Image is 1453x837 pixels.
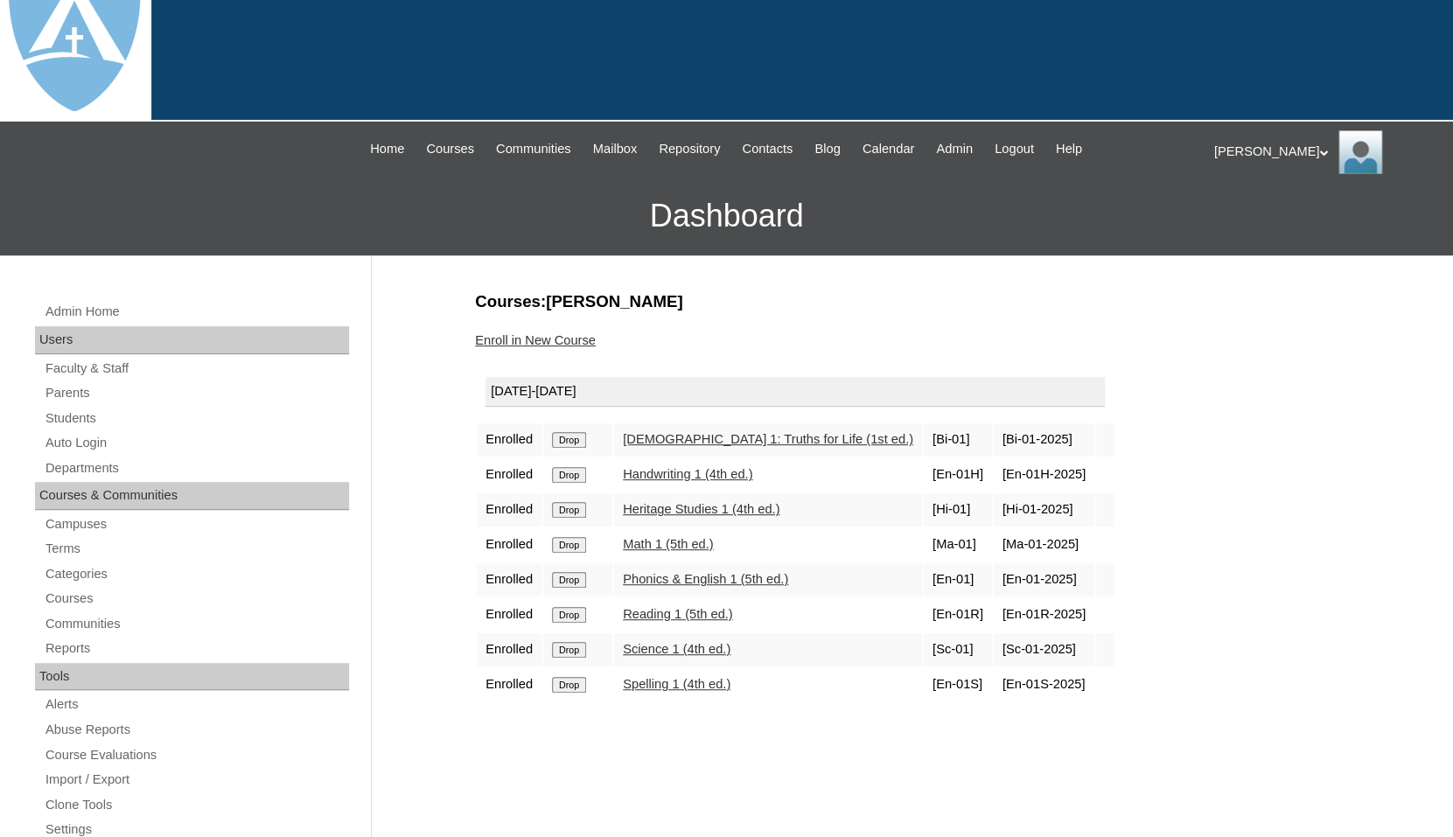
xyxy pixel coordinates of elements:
[552,467,586,483] input: Drop
[417,139,483,159] a: Courses
[994,423,1094,457] td: [Bi-01-2025]
[44,563,349,585] a: Categories
[426,139,474,159] span: Courses
[477,563,541,596] td: Enrolled
[44,613,349,635] a: Communities
[924,493,992,527] td: [Hi-01]
[361,139,413,159] a: Home
[477,458,541,492] td: Enrolled
[659,139,720,159] span: Repository
[623,432,913,446] a: [DEMOGRAPHIC_DATA] 1: Truths for Life (1st ed.)
[44,638,349,659] a: Reports
[44,513,349,535] a: Campuses
[552,572,586,588] input: Drop
[924,563,992,596] td: [En-01]
[44,408,349,429] a: Students
[496,139,571,159] span: Communities
[44,432,349,454] a: Auto Login
[487,139,580,159] a: Communities
[35,663,349,691] div: Tools
[477,493,541,527] td: Enrolled
[623,607,732,621] a: Reading 1 (5th ed.)
[994,563,1094,596] td: [En-01-2025]
[742,139,793,159] span: Contacts
[552,607,586,623] input: Drop
[924,528,992,561] td: [Ma-01]
[924,633,992,666] td: [Sc-01]
[986,139,1043,159] a: Logout
[35,482,349,510] div: Courses & Communities
[35,326,349,354] div: Users
[994,458,1094,492] td: [En-01H-2025]
[994,668,1094,701] td: [En-01S-2025]
[552,502,586,518] input: Drop
[623,537,713,551] a: Math 1 (5th ed.)
[552,642,586,658] input: Drop
[44,358,349,380] a: Faculty & Staff
[44,769,349,791] a: Import / Export
[623,677,730,691] a: Spelling 1 (4th ed.)
[924,668,992,701] td: [En-01S]
[814,139,840,159] span: Blog
[924,598,992,631] td: [En-01R]
[370,139,404,159] span: Home
[806,139,849,159] a: Blog
[650,139,729,159] a: Repository
[924,423,992,457] td: [Bi-01]
[485,377,1105,407] div: [DATE]-[DATE]
[584,139,646,159] a: Mailbox
[623,642,730,656] a: Science 1 (4th ed.)
[863,139,914,159] span: Calendar
[1047,139,1091,159] a: Help
[623,467,752,481] a: Handwriting 1 (4th ed.)
[44,588,349,610] a: Courses
[936,139,973,159] span: Admin
[552,537,586,553] input: Drop
[994,493,1094,527] td: [Hi-01-2025]
[44,719,349,741] a: Abuse Reports
[623,502,779,516] a: Heritage Studies 1 (4th ed.)
[44,794,349,816] a: Clone Tools
[477,668,541,701] td: Enrolled
[477,633,541,666] td: Enrolled
[477,598,541,631] td: Enrolled
[44,694,349,715] a: Alerts
[1056,139,1082,159] span: Help
[475,290,1341,313] h3: Courses:[PERSON_NAME]
[994,633,1094,666] td: [Sc-01-2025]
[477,423,541,457] td: Enrolled
[927,139,981,159] a: Admin
[924,458,992,492] td: [En-01H]
[623,572,788,586] a: Phonics & English 1 (5th ed.)
[552,432,586,448] input: Drop
[994,528,1094,561] td: [Ma-01-2025]
[1214,130,1436,174] div: [PERSON_NAME]
[44,744,349,766] a: Course Evaluations
[733,139,801,159] a: Contacts
[475,333,596,347] a: Enroll in New Course
[994,598,1094,631] td: [En-01R-2025]
[44,457,349,479] a: Departments
[995,139,1034,159] span: Logout
[552,677,586,693] input: Drop
[477,528,541,561] td: Enrolled
[1338,130,1382,174] img: Thomas Lambert
[593,139,638,159] span: Mailbox
[44,538,349,560] a: Terms
[9,177,1444,255] h3: Dashboard
[44,301,349,323] a: Admin Home
[44,382,349,404] a: Parents
[854,139,923,159] a: Calendar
